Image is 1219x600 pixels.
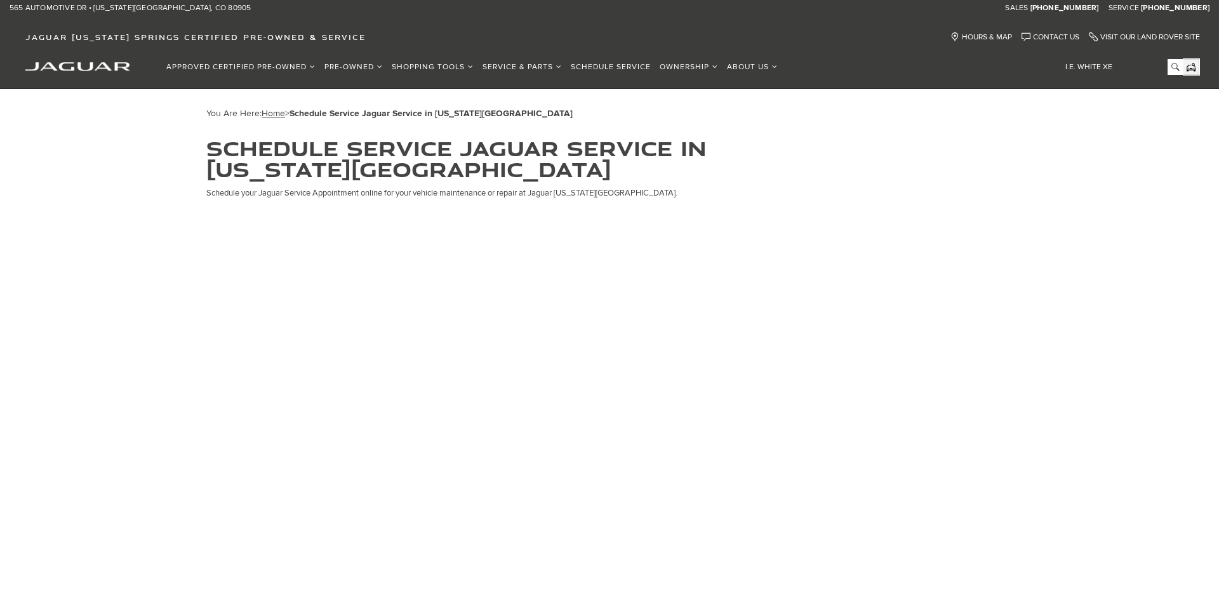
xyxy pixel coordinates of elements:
[206,108,573,119] span: You Are Here:
[25,62,130,71] img: Jaguar
[290,108,573,119] strong: Schedule Service Jaguar Service in [US_STATE][GEOGRAPHIC_DATA]
[1056,59,1183,75] input: i.e. White XE
[478,56,566,78] a: Service & Parts
[1022,32,1079,42] a: Contact Us
[1089,32,1200,42] a: Visit Our Land Rover Site
[19,32,372,42] a: Jaguar [US_STATE] Springs Certified Pre-Owned & Service
[723,56,782,78] a: About Us
[950,32,1012,42] a: Hours & Map
[1005,3,1028,13] span: Sales
[206,108,1013,119] div: Breadcrumbs
[162,56,782,78] nav: Main Navigation
[566,56,655,78] a: Schedule Service
[162,56,320,78] a: Approved Certified Pre-Owned
[25,32,366,42] span: Jaguar [US_STATE] Springs Certified Pre-Owned & Service
[25,60,130,71] a: jaguar
[655,56,723,78] a: Ownership
[10,3,251,13] a: 565 Automotive Dr • [US_STATE][GEOGRAPHIC_DATA], CO 80905
[1141,3,1209,13] a: [PHONE_NUMBER]
[1030,3,1099,13] a: [PHONE_NUMBER]
[262,108,285,119] a: Home
[387,56,478,78] a: Shopping Tools
[262,108,573,119] span: >
[1109,3,1139,13] span: Service
[206,186,738,200] p: Schedule your Jaguar Service Appointment online for your vehicle maintenance or repair at Jaguar ...
[320,56,387,78] a: Pre-Owned
[206,138,738,180] h1: Schedule Service Jaguar Service in [US_STATE][GEOGRAPHIC_DATA]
